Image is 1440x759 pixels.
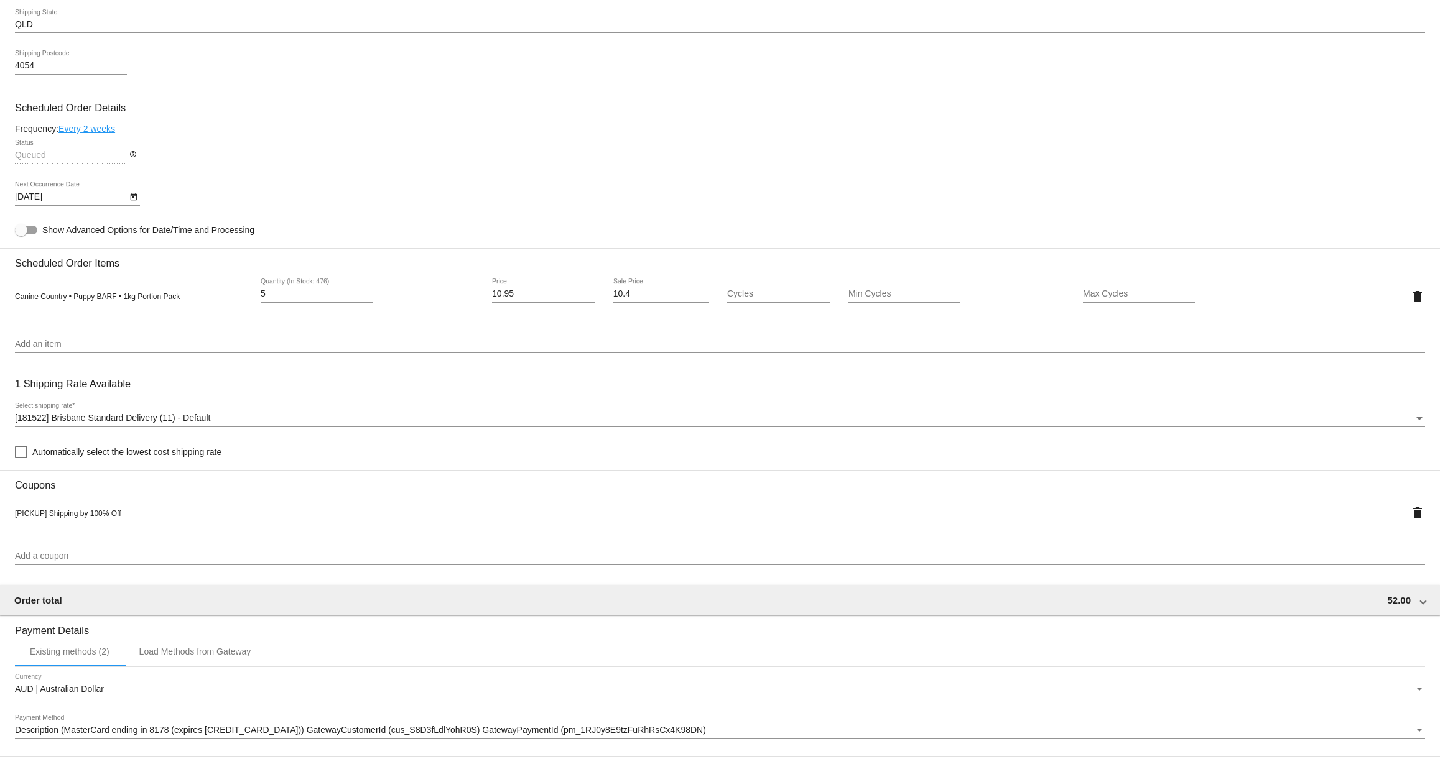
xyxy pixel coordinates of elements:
span: Show Advanced Options for Date/Time and Processing [42,224,254,236]
mat-select: Payment Method [15,725,1425,735]
mat-select: Currency [15,684,1425,694]
a: Every 2 weeks [58,124,115,134]
h3: Scheduled Order Items [15,248,1425,269]
button: Open calendar [127,190,140,203]
input: Add an item [15,339,1425,349]
input: Quantity (In Stock: 476) [261,289,373,299]
h3: Payment Details [15,615,1425,637]
span: 52.00 [1387,595,1411,605]
mat-icon: delete [1410,289,1425,304]
input: Sale Price [613,289,710,299]
h3: 1 Shipping Rate Available [15,370,131,397]
input: Cycles [727,289,830,299]
span: [181522] Brisbane Standard Delivery (11) - Default [15,413,210,423]
mat-icon: delete [1410,505,1425,520]
div: Load Methods from Gateway [139,646,251,656]
span: AUD | Australian Dollar [15,684,104,694]
input: Price [492,289,595,299]
input: Shipping State [15,20,1425,30]
mat-icon: help_outline [129,150,137,165]
input: Max Cycles [1083,289,1195,299]
mat-select: Select shipping rate [15,413,1425,423]
input: Shipping Postcode [15,61,127,71]
span: Automatically select the lowest cost shipping rate [32,444,221,459]
span: Description (MasterCard ending in 8178 (expires [CREDIT_CARD_DATA])) GatewayCustomerId (cus_S8D3f... [15,725,706,735]
input: Status [15,150,127,160]
input: Next Occurrence Date [15,192,127,202]
h3: Scheduled Order Details [15,102,1425,114]
span: Order total [14,595,62,605]
input: Add a coupon [15,551,1425,561]
span: Canine Country • Puppy BARF • 1kg Portion Pack [15,292,180,301]
div: Existing methods (2) [30,646,109,656]
span: [PICKUP] Shipping by 100% Off [15,509,121,518]
input: Min Cycles [848,289,960,299]
div: Frequency: [15,124,1425,134]
h3: Coupons [15,470,1425,491]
